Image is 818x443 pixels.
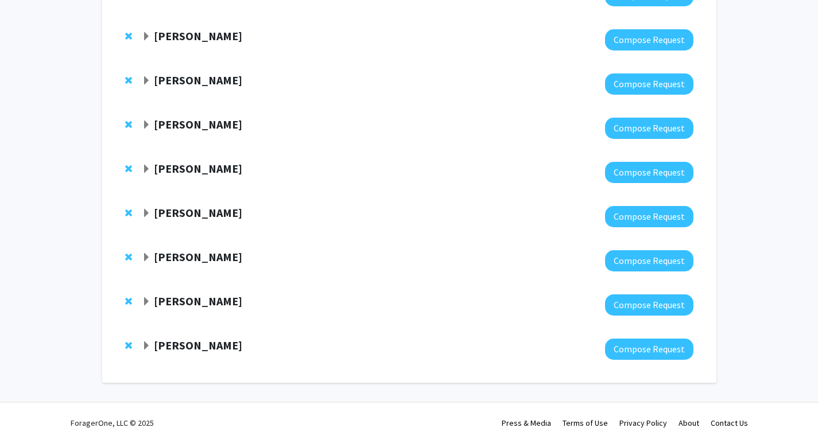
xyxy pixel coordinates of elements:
span: Expand Changhe Ji Bookmark [142,341,151,351]
iframe: Chat [9,391,49,434]
span: Expand Andrew Holland Bookmark [142,165,151,174]
span: Expand Karthik Suresh Bookmark [142,297,151,306]
button: Compose Request to Andrew Holland [605,162,693,183]
strong: [PERSON_NAME] [154,294,242,308]
span: Remove John Kim from bookmarks [125,252,132,262]
span: Expand Yanxun Xu Bookmark [142,209,151,218]
span: Expand Doug Robinson Bookmark [142,32,151,41]
button: Compose Request to Yanxun Xu [605,206,693,227]
a: Terms of Use [563,418,608,428]
span: Expand Carl Wu Bookmark [142,121,151,130]
span: Remove Yanxun Xu from bookmarks [125,208,132,217]
a: About [679,418,699,428]
button: Compose Request to Changhe Ji [605,339,693,360]
div: ForagerOne, LLC © 2025 [71,403,154,443]
span: Remove Joel Bader from bookmarks [125,76,132,85]
button: Compose Request to John Kim [605,250,693,271]
a: Privacy Policy [619,418,667,428]
button: Compose Request to Doug Robinson [605,29,693,50]
strong: [PERSON_NAME] [154,338,242,352]
span: Remove Doug Robinson from bookmarks [125,32,132,41]
span: Remove Changhe Ji from bookmarks [125,341,132,350]
strong: [PERSON_NAME] [154,161,242,176]
button: Compose Request to Karthik Suresh [605,294,693,316]
span: Remove Karthik Suresh from bookmarks [125,297,132,306]
span: Remove Andrew Holland from bookmarks [125,164,132,173]
strong: [PERSON_NAME] [154,117,242,131]
strong: [PERSON_NAME] [154,73,242,87]
span: Expand Joel Bader Bookmark [142,76,151,86]
a: Press & Media [502,418,551,428]
strong: [PERSON_NAME] [154,205,242,220]
button: Compose Request to Joel Bader [605,73,693,95]
a: Contact Us [711,418,748,428]
span: Remove Carl Wu from bookmarks [125,120,132,129]
strong: [PERSON_NAME] [154,29,242,43]
span: Expand John Kim Bookmark [142,253,151,262]
button: Compose Request to Carl Wu [605,118,693,139]
strong: [PERSON_NAME] [154,250,242,264]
